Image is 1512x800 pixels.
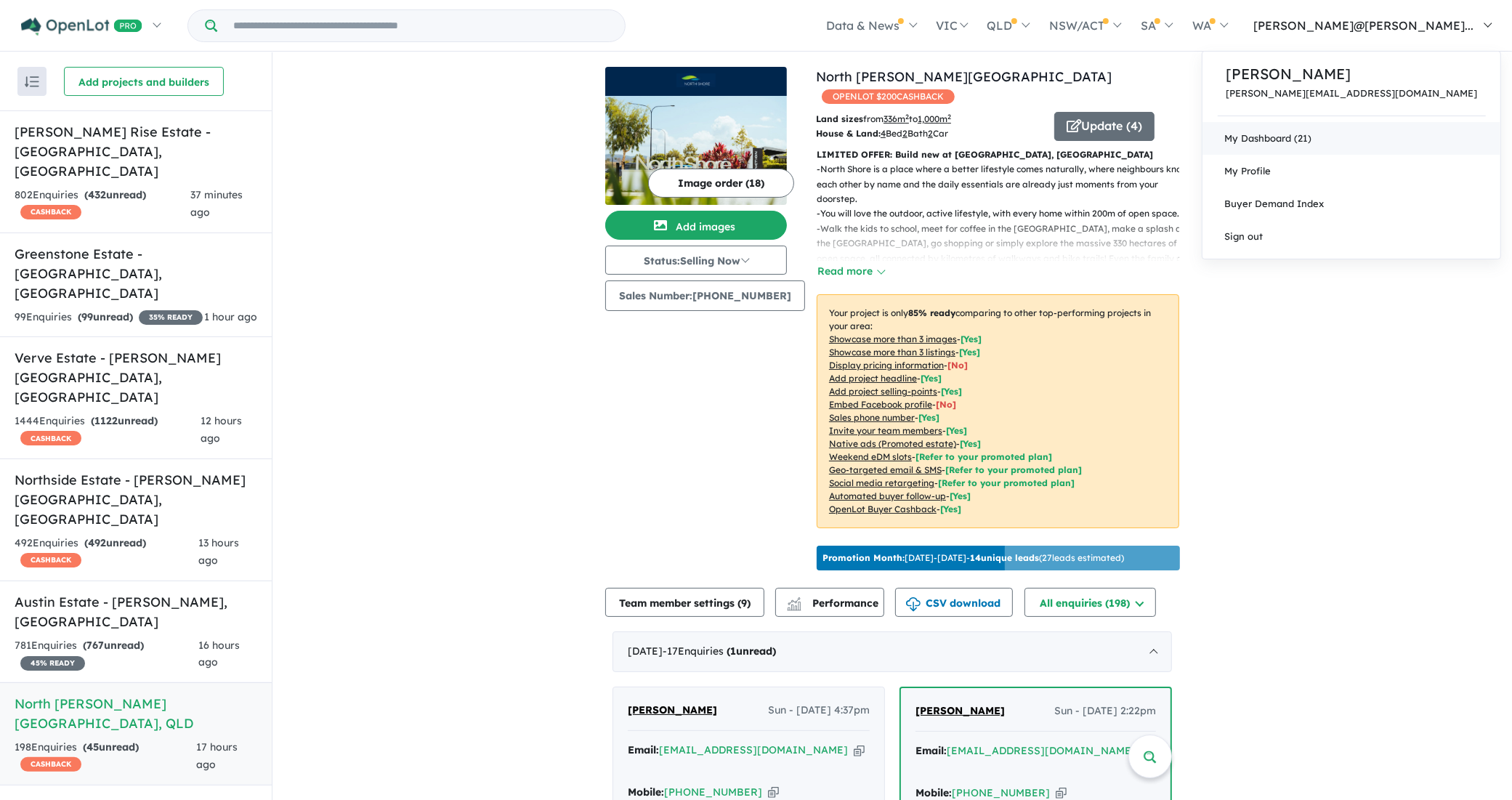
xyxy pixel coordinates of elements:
span: [ Yes ] [946,425,967,436]
u: Native ads (Promoted estate) [829,438,956,449]
strong: ( unread) [78,310,133,323]
p: - Walk the kids to school, meet for coffee in the [GEOGRAPHIC_DATA], make a splash at the [GEOGRA... [817,222,1191,281]
p: Your project is only comparing to other top-performing projects in your area: - - - - - - - - - -... [817,294,1179,528]
a: [EMAIL_ADDRESS][DOMAIN_NAME] [659,743,848,756]
p: [DATE] - [DATE] - ( 27 leads estimated) [822,551,1124,565]
strong: ( unread) [83,639,144,652]
button: Copy [854,743,865,758]
span: [Refer to your promoted plan] [945,464,1082,475]
button: Sales Number:[PHONE_NUMBER] [605,280,805,311]
button: Status:Selling Now [605,246,787,275]
div: 492 Enquir ies [15,535,198,570]
span: [Refer to your promoted plan] [938,477,1075,488]
span: - 17 Enquir ies [663,645,776,658]
u: OpenLot Buyer Cashback [829,504,937,514]
button: Team member settings (9) [605,588,764,617]
span: CASHBACK [20,757,81,772]
span: 37 minutes ago [191,188,243,219]
img: Openlot PRO Logo White [21,17,142,36]
a: North [PERSON_NAME][GEOGRAPHIC_DATA] [816,68,1112,85]
u: 4 [881,128,886,139]
p: LIMITED OFFER: Build new at [GEOGRAPHIC_DATA], [GEOGRAPHIC_DATA] [817,148,1179,162]
div: 198 Enquir ies [15,739,196,774]
img: line-chart.svg [788,597,801,605]
img: download icon [906,597,921,612]
strong: ( unread) [83,740,139,753]
u: Social media retargeting [829,477,934,488]
button: Add projects and builders [64,67,224,96]
u: 336 m [884,113,909,124]
span: My Profile [1224,165,1271,177]
span: [ Yes ] [918,412,939,423]
b: 85 % ready [908,307,955,318]
b: Land sizes [816,113,863,124]
span: 16 hours ago [198,639,240,669]
a: My Dashboard (21) [1202,122,1500,155]
span: 45 % READY [20,656,85,671]
a: Sign out [1202,220,1500,253]
a: [PERSON_NAME] [915,703,1005,720]
span: 767 [86,639,104,652]
p: - You will love the outdoor, active lifestyle, with every home within 200m of open space. [817,206,1191,221]
img: North Shore - Burdell [605,96,787,205]
b: Promotion Month: [822,552,905,563]
span: OPENLOT $ 200 CASHBACK [822,89,955,104]
a: My Profile [1202,155,1500,187]
u: 2 [902,128,907,139]
u: Automated buyer follow-up [829,490,946,501]
a: Buyer Demand Index [1202,187,1500,220]
span: 492 [88,536,106,549]
span: 9 [741,597,747,610]
u: 1,000 m [918,113,951,124]
span: [Refer to your promoted plan] [915,451,1052,462]
h5: Austin Estate - [PERSON_NAME] , [GEOGRAPHIC_DATA] [15,592,257,631]
button: Image order (18) [648,169,794,198]
a: [PERSON_NAME][EMAIL_ADDRESS][DOMAIN_NAME] [1226,88,1477,99]
div: 802 Enquir ies [15,187,191,222]
img: North Shore - Burdell Logo [611,73,781,90]
strong: ( unread) [84,536,146,549]
span: [ Yes ] [941,386,962,397]
u: Weekend eDM slots [829,451,912,462]
sup: 2 [905,113,909,121]
span: [ Yes ] [921,373,942,384]
h5: Northside Estate - [PERSON_NAME][GEOGRAPHIC_DATA] , [GEOGRAPHIC_DATA] [15,470,257,529]
strong: ( unread) [91,414,158,427]
a: [PHONE_NUMBER] [664,785,762,799]
span: [Yes] [950,490,971,501]
span: 1122 [94,414,118,427]
a: North Shore - Burdell LogoNorth Shore - Burdell [605,67,787,205]
span: 432 [88,188,106,201]
strong: Mobile: [628,785,664,799]
u: 2 [928,128,933,139]
strong: Email: [915,744,947,757]
span: to [909,113,951,124]
span: [ No ] [947,360,968,371]
button: All enquiries (198) [1024,588,1156,617]
span: [Yes] [940,504,961,514]
u: Embed Facebook profile [829,399,932,410]
span: [PERSON_NAME] [628,703,717,716]
h5: Greenstone Estate - [GEOGRAPHIC_DATA] , [GEOGRAPHIC_DATA] [15,244,257,303]
a: [PERSON_NAME] [628,702,717,719]
span: [PERSON_NAME] [915,704,1005,717]
strong: Mobile: [915,786,952,799]
div: [DATE] [613,631,1172,672]
span: [PERSON_NAME]@[PERSON_NAME]... [1253,18,1473,33]
span: 45 [86,740,99,753]
u: Showcase more than 3 listings [829,347,955,357]
span: CASHBACK [20,553,81,567]
div: 99 Enquir ies [15,309,203,326]
b: 14 unique leads [970,552,1039,563]
span: CASHBACK [20,205,81,219]
span: 17 hours ago [196,740,238,771]
span: CASHBACK [20,431,81,445]
span: Sun - [DATE] 4:37pm [768,702,870,719]
p: - North Shore is a place where a better lifestyle comes naturally, where neighbours know each oth... [817,162,1191,206]
strong: ( unread) [84,188,146,201]
a: [PERSON_NAME] [1226,63,1477,85]
span: 35 % READY [139,310,203,325]
strong: ( unread) [727,645,776,658]
p: Bed Bath Car [816,126,1043,141]
span: 1 hour ago [204,310,257,323]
